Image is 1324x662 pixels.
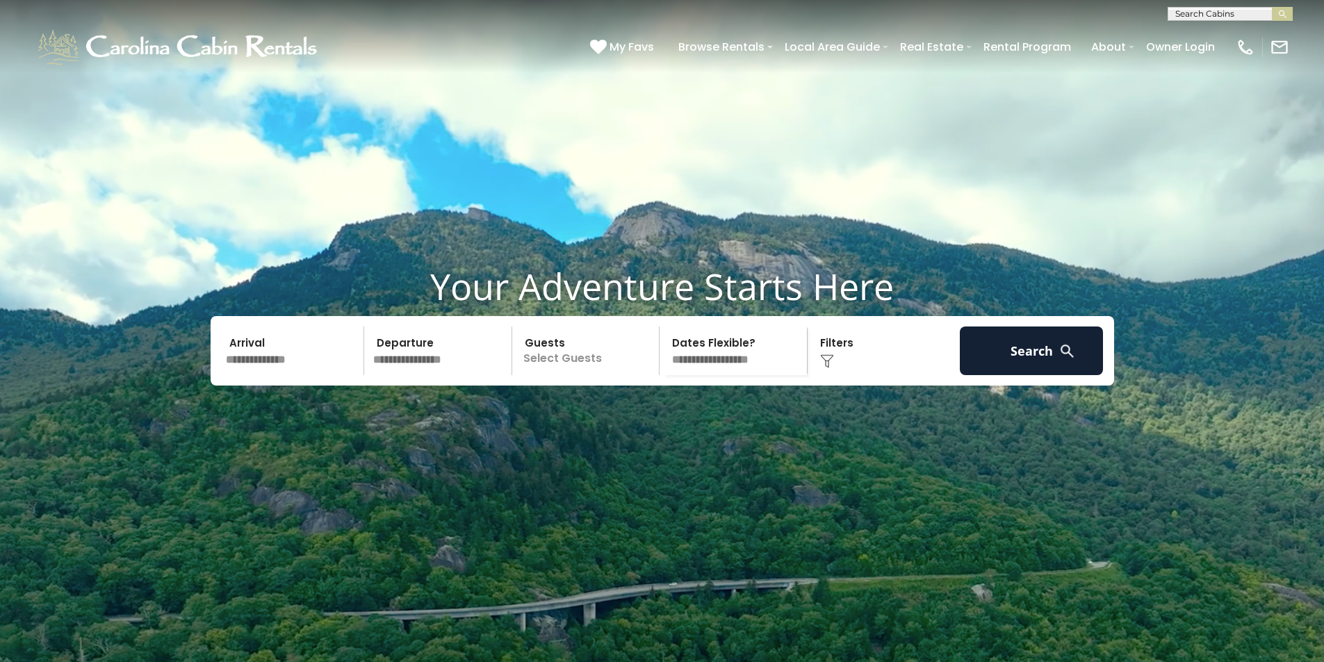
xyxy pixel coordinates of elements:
[35,26,323,68] img: White-1-1-2.png
[1270,38,1289,57] img: mail-regular-white.png
[976,35,1078,59] a: Rental Program
[820,354,834,368] img: filter--v1.png
[590,38,657,56] a: My Favs
[1084,35,1133,59] a: About
[10,265,1314,308] h1: Your Adventure Starts Here
[778,35,887,59] a: Local Area Guide
[1139,35,1222,59] a: Owner Login
[960,326,1104,375] button: Search
[1236,38,1255,57] img: phone-regular-white.png
[1059,342,1076,360] img: search-regular-white.png
[516,326,660,375] p: Select Guests
[610,38,654,56] span: My Favs
[671,35,771,59] a: Browse Rentals
[893,35,970,59] a: Real Estate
